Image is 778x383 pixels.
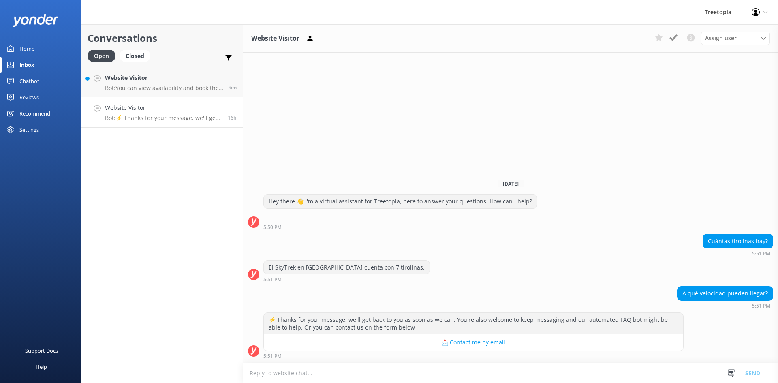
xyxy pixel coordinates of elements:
div: Closed [120,50,150,62]
strong: 5:51 PM [263,277,282,282]
p: Bot: You can view availability and book the Challenge Course online at hhttps://[DOMAIN_NAME][URL... [105,84,223,92]
span: [DATE] [498,180,524,187]
div: Oct 12 2025 05:51pm (UTC -06:00) America/Mexico_City [703,250,773,256]
button: 📩 Contact me by email [264,334,683,351]
h4: Website Visitor [105,73,223,82]
div: Oct 12 2025 05:51pm (UTC -06:00) America/Mexico_City [677,303,773,308]
div: Open [88,50,115,62]
h3: Website Visitor [251,33,299,44]
div: Help [36,359,47,375]
strong: 5:50 PM [263,225,282,230]
div: Assign User [701,32,770,45]
div: Hey there 👋 I'm a virtual assistant for Treetopia, here to answer your questions. How can I help? [264,195,537,208]
span: Oct 13 2025 10:23am (UTC -06:00) America/Mexico_City [229,84,237,91]
div: Reviews [19,89,39,105]
span: Assign user [705,34,737,43]
div: Settings [19,122,39,138]
div: ⚡ Thanks for your message, we'll get back to you as soon as we can. You're also welcome to keep m... [264,313,683,334]
div: Oct 12 2025 05:51pm (UTC -06:00) America/Mexico_City [263,276,430,282]
h2: Conversations [88,30,237,46]
div: Support Docs [25,342,58,359]
div: Inbox [19,57,34,73]
a: Open [88,51,120,60]
div: El SkyTrek en [GEOGRAPHIC_DATA] cuenta con 7 tirolinas. [264,261,430,274]
a: Website VisitorBot:⚡ Thanks for your message, we'll get back to you as soon as we can. You're als... [81,97,243,128]
div: Cuántas tirolinas hay? [703,234,773,248]
div: Home [19,41,34,57]
a: Closed [120,51,154,60]
strong: 5:51 PM [752,251,770,256]
img: yonder-white-logo.png [12,14,59,27]
strong: 5:51 PM [752,304,770,308]
div: Chatbot [19,73,39,89]
div: Oct 12 2025 05:50pm (UTC -06:00) America/Mexico_City [263,224,537,230]
p: Bot: ⚡ Thanks for your message, we'll get back to you as soon as we can. You're also welcome to k... [105,114,222,122]
a: Website VisitorBot:You can view availability and book the Challenge Course online at hhttps://[DO... [81,67,243,97]
span: Oct 12 2025 05:51pm (UTC -06:00) America/Mexico_City [228,114,237,121]
strong: 5:51 PM [263,354,282,359]
h4: Website Visitor [105,103,222,112]
div: Oct 12 2025 05:51pm (UTC -06:00) America/Mexico_City [263,353,684,359]
div: A qué velocidad pueden llegar? [678,287,773,300]
div: Recommend [19,105,50,122]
